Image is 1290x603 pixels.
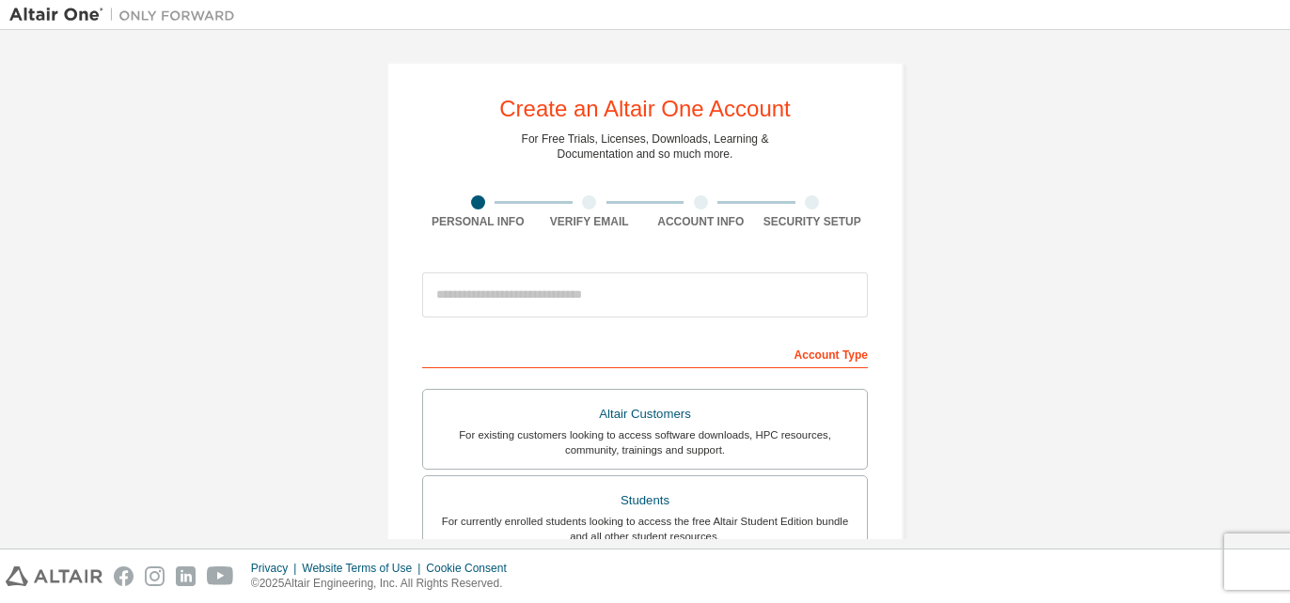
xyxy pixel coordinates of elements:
[434,401,856,427] div: Altair Customers
[422,338,868,368] div: Account Type
[534,214,646,229] div: Verify Email
[434,487,856,514] div: Students
[251,576,518,592] p: © 2025 Altair Engineering, Inc. All Rights Reserved.
[9,6,244,24] img: Altair One
[645,214,757,229] div: Account Info
[522,131,769,162] div: For Free Trials, Licenses, Downloads, Learning & Documentation and so much more.
[114,566,134,586] img: facebook.svg
[145,566,165,586] img: instagram.svg
[757,214,869,229] div: Security Setup
[207,566,234,586] img: youtube.svg
[434,514,856,544] div: For currently enrolled students looking to access the free Altair Student Edition bundle and all ...
[422,214,534,229] div: Personal Info
[499,98,791,120] div: Create an Altair One Account
[251,561,302,576] div: Privacy
[426,561,517,576] div: Cookie Consent
[302,561,426,576] div: Website Terms of Use
[434,427,856,457] div: For existing customers looking to access software downloads, HPC resources, community, trainings ...
[6,566,102,586] img: altair_logo.svg
[176,566,196,586] img: linkedin.svg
